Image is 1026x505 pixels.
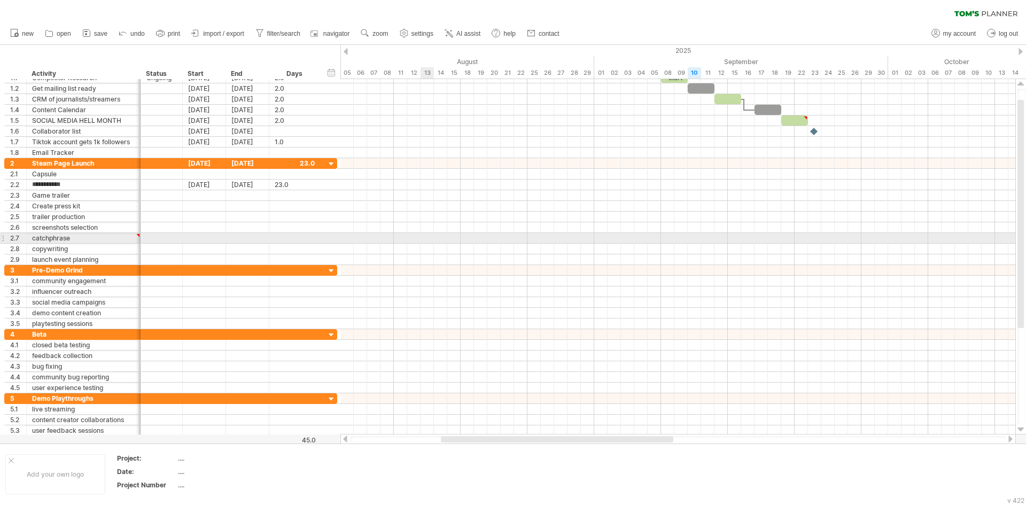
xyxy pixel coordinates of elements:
[1008,67,1022,79] div: Tuesday, 14 October 2025
[314,56,594,67] div: August 2025
[982,67,995,79] div: Friday, 10 October 2025
[821,67,835,79] div: Wednesday, 24 September 2025
[32,351,135,361] div: feedback collection
[795,67,808,79] div: Monday, 22 September 2025
[32,276,135,286] div: community engagement
[226,137,269,147] div: [DATE]
[434,67,447,79] div: Thursday, 14 August 2025
[116,27,148,41] a: undo
[183,83,226,94] div: [DATE]
[728,67,741,79] div: Monday, 15 September 2025
[714,67,728,79] div: Friday, 12 September 2025
[411,30,433,37] span: settings
[57,30,71,37] span: open
[275,137,315,147] div: 1.0
[94,30,107,37] span: save
[32,308,135,318] div: demo content creation
[861,67,875,79] div: Monday, 29 September 2025
[407,67,421,79] div: Tuesday, 12 August 2025
[309,27,353,41] a: navigator
[32,372,135,382] div: community bug reporting
[226,83,269,94] div: [DATE]
[32,222,135,232] div: screenshots selection
[32,68,135,79] div: Activity
[10,201,26,211] div: 2.4
[183,105,226,115] div: [DATE]
[146,68,176,79] div: Status
[32,329,135,339] div: Beta
[5,454,105,494] div: Add your own logo
[10,115,26,126] div: 1.5
[183,126,226,136] div: [DATE]
[10,329,26,339] div: 4
[30,17,52,26] div: v 4.0.25
[10,372,26,382] div: 4.4
[226,105,269,115] div: [DATE]
[32,169,135,179] div: Capsule
[10,393,26,403] div: 5
[17,17,26,26] img: logo_orange.svg
[701,67,714,79] div: Thursday, 11 September 2025
[648,67,661,79] div: Friday, 5 September 2025
[541,67,554,79] div: Tuesday, 26 August 2025
[178,480,268,490] div: ....
[183,94,226,104] div: [DATE]
[188,68,220,79] div: Start
[32,286,135,297] div: influencer outreach
[10,137,26,147] div: 1.7
[80,27,111,41] a: save
[32,212,135,222] div: trailer production
[10,308,26,318] div: 3.4
[226,115,269,126] div: [DATE]
[367,67,380,79] div: Thursday, 7 August 2025
[10,254,26,265] div: 2.9
[942,67,955,79] div: Tuesday, 7 October 2025
[253,27,304,41] a: filter/search
[888,67,901,79] div: Wednesday, 1 October 2025
[10,383,26,393] div: 4.5
[275,115,315,126] div: 2.0
[32,297,135,307] div: social media campaigns
[32,265,135,275] div: Pre-Demo Grind
[928,67,942,79] div: Monday, 6 October 2025
[226,158,269,168] div: [DATE]
[10,83,26,94] div: 1.2
[527,67,541,79] div: Monday, 25 August 2025
[32,94,135,104] div: CRM of journalists/streamers
[10,105,26,115] div: 1.4
[267,30,300,37] span: filter/search
[275,83,315,94] div: 2.0
[226,94,269,104] div: [DATE]
[501,67,514,79] div: Thursday, 21 August 2025
[10,265,26,275] div: 3
[594,67,608,79] div: Monday, 1 September 2025
[275,105,315,115] div: 2.0
[581,67,594,79] div: Friday, 29 August 2025
[340,67,354,79] div: Tuesday, 5 August 2025
[968,67,982,79] div: Thursday, 9 October 2025
[394,67,407,79] div: Monday, 11 August 2025
[10,244,26,254] div: 2.8
[226,180,269,190] div: [DATE]
[594,56,888,67] div: September 2025
[442,27,484,41] a: AI assist
[28,28,118,36] div: Domain: [DOMAIN_NAME]
[203,30,244,37] span: import / export
[32,83,135,94] div: Get mailing list ready
[10,286,26,297] div: 3.2
[32,137,135,147] div: Tiktok account gets 1k followers
[1007,496,1024,504] div: v 422
[688,67,701,79] div: Wednesday, 10 September 2025
[10,147,26,158] div: 1.8
[447,67,461,79] div: Friday, 15 August 2025
[10,94,26,104] div: 1.3
[29,62,37,71] img: tab_domain_overview_orange.svg
[32,254,135,265] div: launch event planning
[22,30,34,37] span: new
[17,28,26,36] img: website_grey.svg
[32,383,135,393] div: user experience testing
[42,27,74,41] a: open
[32,105,135,115] div: Content Calendar
[835,67,848,79] div: Thursday, 25 September 2025
[489,27,519,41] a: help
